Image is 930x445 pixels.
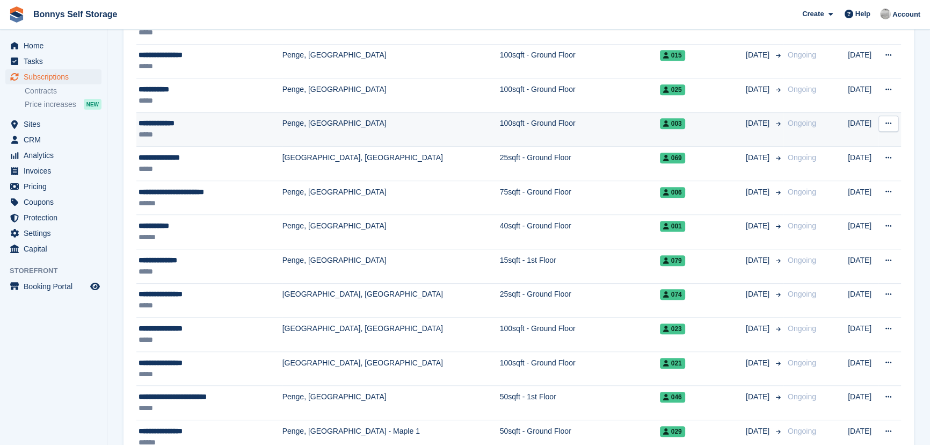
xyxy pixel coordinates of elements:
[25,98,101,110] a: Price increases NEW
[5,38,101,53] a: menu
[892,9,920,20] span: Account
[746,49,772,61] span: [DATE]
[24,226,88,241] span: Settings
[89,280,101,293] a: Preview store
[788,256,816,264] span: Ongoing
[848,283,878,318] td: [DATE]
[5,163,101,178] a: menu
[500,215,660,249] td: 40sqft - Ground Floor
[500,78,660,113] td: 100sqft - Ground Floor
[5,241,101,256] a: menu
[500,147,660,181] td: 25sqft - Ground Floor
[746,391,772,403] span: [DATE]
[788,324,816,333] span: Ongoing
[500,181,660,215] td: 75sqft - Ground Floor
[5,132,101,147] a: menu
[282,147,500,181] td: [GEOGRAPHIC_DATA], [GEOGRAPHIC_DATA]
[660,324,685,334] span: 023
[660,392,685,403] span: 046
[660,426,685,437] span: 029
[802,9,824,19] span: Create
[24,279,88,294] span: Booking Portal
[10,265,107,276] span: Storefront
[855,9,870,19] span: Help
[24,210,88,225] span: Protection
[788,119,816,127] span: Ongoing
[848,78,878,113] td: [DATE]
[788,290,816,298] span: Ongoing
[282,112,500,147] td: Penge, [GEOGRAPHIC_DATA]
[746,118,772,129] span: [DATE]
[282,78,500,113] td: Penge, [GEOGRAPHIC_DATA]
[29,5,121,23] a: Bonnys Self Storage
[282,44,500,78] td: Penge, [GEOGRAPHIC_DATA]
[788,85,816,94] span: Ongoing
[24,148,88,163] span: Analytics
[5,226,101,241] a: menu
[788,188,816,196] span: Ongoing
[5,69,101,84] a: menu
[848,112,878,147] td: [DATE]
[746,289,772,300] span: [DATE]
[660,84,685,95] span: 025
[848,249,878,284] td: [DATE]
[746,84,772,95] span: [DATE]
[500,386,660,420] td: 50sqft - 1st Floor
[282,386,500,420] td: Penge, [GEOGRAPHIC_DATA]
[9,6,25,23] img: stora-icon-8386f47178a22dfd0bd8f6a31ec36ba5ce8667c1dd55bd0f319d3a0aa187defe.svg
[660,153,685,163] span: 069
[788,153,816,162] span: Ongoing
[24,38,88,53] span: Home
[746,323,772,334] span: [DATE]
[746,186,772,198] span: [DATE]
[282,351,500,386] td: [GEOGRAPHIC_DATA], [GEOGRAPHIC_DATA]
[660,118,685,129] span: 003
[24,132,88,147] span: CRM
[746,357,772,369] span: [DATE]
[25,86,101,96] a: Contracts
[84,99,101,110] div: NEW
[660,50,685,61] span: 015
[5,210,101,225] a: menu
[24,163,88,178] span: Invoices
[500,44,660,78] td: 100sqft - Ground Floor
[848,351,878,386] td: [DATE]
[282,283,500,318] td: [GEOGRAPHIC_DATA], [GEOGRAPHIC_DATA]
[24,117,88,132] span: Sites
[5,179,101,194] a: menu
[848,215,878,249] td: [DATE]
[500,112,660,147] td: 100sqft - Ground Floor
[282,181,500,215] td: Penge, [GEOGRAPHIC_DATA]
[282,318,500,352] td: [GEOGRAPHIC_DATA], [GEOGRAPHIC_DATA]
[5,148,101,163] a: menu
[660,255,685,266] span: 079
[660,358,685,369] span: 021
[282,249,500,284] td: Penge, [GEOGRAPHIC_DATA]
[660,289,685,300] span: 074
[848,147,878,181] td: [DATE]
[848,318,878,352] td: [DATE]
[788,51,816,59] span: Ongoing
[746,152,772,163] span: [DATE]
[282,215,500,249] td: Penge, [GEOGRAPHIC_DATA]
[788,358,816,367] span: Ongoing
[24,69,88,84] span: Subscriptions
[788,427,816,435] span: Ongoing
[500,249,660,284] td: 15sqft - 1st Floor
[660,187,685,198] span: 006
[746,220,772,232] span: [DATE]
[788,392,816,401] span: Ongoing
[24,195,88,210] span: Coupons
[848,44,878,78] td: [DATE]
[24,241,88,256] span: Capital
[880,9,891,19] img: James Bonny
[25,99,76,110] span: Price increases
[500,351,660,386] td: 100sqft - Ground Floor
[500,283,660,318] td: 25sqft - Ground Floor
[746,255,772,266] span: [DATE]
[5,54,101,69] a: menu
[5,117,101,132] a: menu
[746,426,772,437] span: [DATE]
[24,179,88,194] span: Pricing
[500,318,660,352] td: 100sqft - Ground Floor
